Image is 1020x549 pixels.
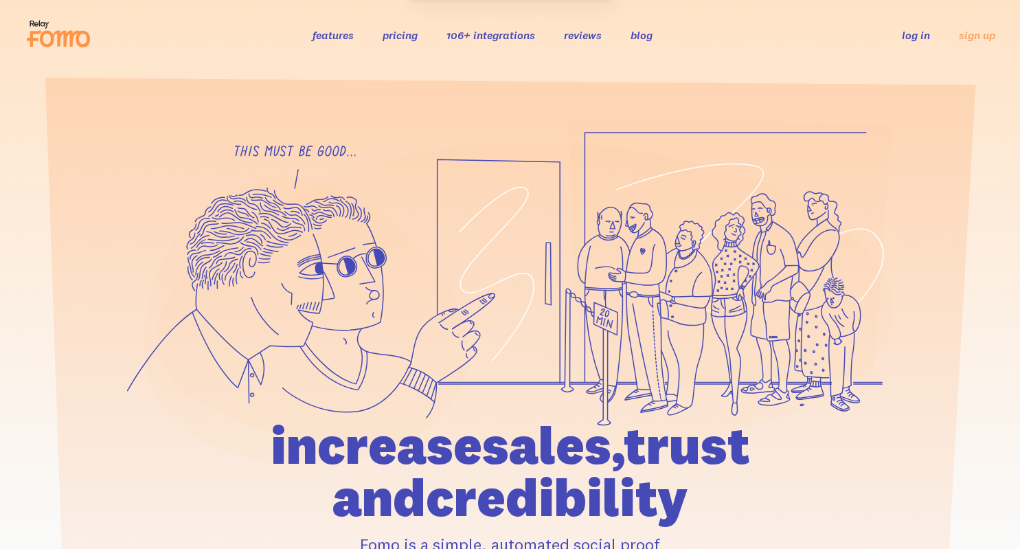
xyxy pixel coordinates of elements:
h1: increase sales, trust and credibility [192,419,828,524]
a: sign up [959,28,995,43]
a: log in [902,28,930,42]
a: blog [631,28,653,42]
a: reviews [564,28,602,42]
a: features [313,28,354,42]
a: 106+ integrations [446,28,535,42]
a: pricing [383,28,418,42]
